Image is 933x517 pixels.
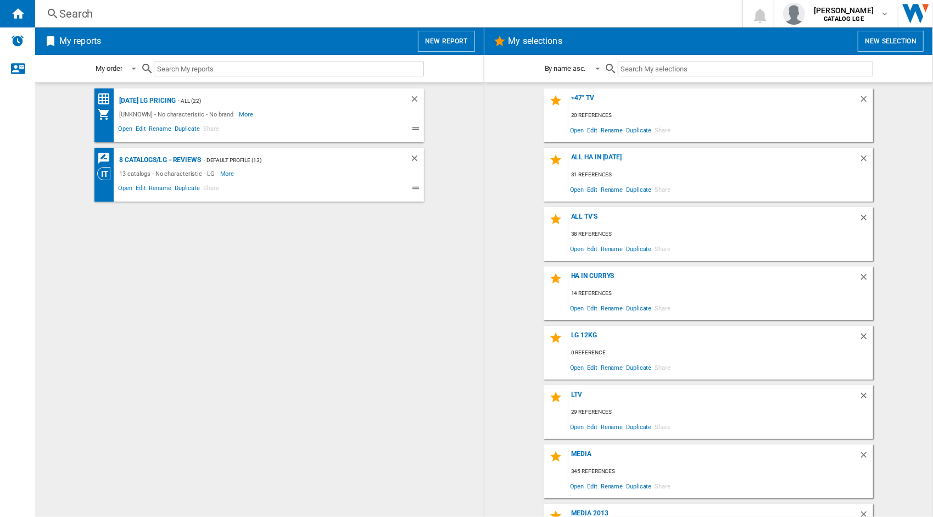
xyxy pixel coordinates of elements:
div: 13 catalogs - No characteristic - LG [116,167,220,180]
span: Duplicate [624,479,653,493]
span: Share [202,183,221,196]
div: Delete [410,153,424,167]
div: 20 references [568,109,873,123]
div: Delete [859,331,873,346]
span: Open [568,241,586,256]
span: Open [568,301,586,315]
div: Delete [859,153,873,168]
div: Category View [97,167,116,180]
span: Duplicate [173,124,202,137]
span: Duplicate [624,419,653,434]
span: Rename [147,124,172,137]
input: Search My selections [618,62,873,76]
div: 29 references [568,405,873,419]
div: LG 12KG [568,331,859,346]
span: Rename [599,123,624,137]
span: Open [568,360,586,375]
span: Open [568,419,586,434]
div: Price Matrix [97,92,116,106]
img: alerts-logo.svg [11,34,24,47]
span: Rename [147,183,172,196]
span: Rename [599,301,624,315]
span: Rename [599,360,624,375]
div: REVIEWS Matrix [97,152,116,165]
div: 345 references [568,465,873,479]
span: Share [653,182,672,197]
div: [DATE] LG Pricing [116,94,175,108]
div: 0 reference [568,346,873,360]
div: My order [96,64,122,73]
span: Edit [585,360,599,375]
div: ALL TV's [568,213,859,227]
h2: My reports [57,31,103,52]
div: 38 references [568,227,873,241]
span: More [220,167,236,180]
span: Rename [599,182,624,197]
span: More [239,108,255,121]
span: [PERSON_NAME] [814,5,874,16]
div: 31 references [568,168,873,182]
div: Delete [859,450,873,465]
div: +47" TV [568,94,859,109]
div: [UNKNOWN] - No characteristic - No brand [116,108,239,121]
img: profile.jpg [783,3,805,25]
span: Edit [585,123,599,137]
div: Delete [859,213,873,227]
input: Search My reports [154,62,424,76]
span: Rename [599,479,624,493]
span: Share [653,123,672,137]
span: Share [653,360,672,375]
div: ALL HA in [DATE] [568,153,859,168]
div: LTV [568,391,859,405]
h2: My selections [506,31,565,52]
div: Delete [859,391,873,405]
span: Duplicate [624,301,653,315]
span: Rename [599,419,624,434]
span: Edit [585,479,599,493]
span: Edit [585,419,599,434]
span: Edit [585,301,599,315]
span: Share [202,124,221,137]
div: My Assortment [97,108,116,121]
div: Delete [410,94,424,108]
span: Open [568,123,586,137]
div: Delete [859,94,873,109]
span: Share [653,301,672,315]
span: Edit [585,241,599,256]
span: Duplicate [624,360,653,375]
div: - Default profile (13) [201,153,388,167]
div: By name asc. [545,64,586,73]
div: 14 references [568,287,873,301]
span: Duplicate [624,182,653,197]
span: Open [116,124,134,137]
div: Search [59,6,713,21]
span: Open [568,479,586,493]
span: Edit [585,182,599,197]
span: Edit [134,183,148,196]
b: CATALOG LGE [824,15,864,23]
button: New report [418,31,474,52]
div: - ALL (22) [176,94,388,108]
span: Rename [599,241,624,256]
div: Delete [859,272,873,287]
div: MEDIA [568,450,859,465]
div: HA in Currys [568,272,859,287]
span: Share [653,419,672,434]
div: 8 catalogs/LG - Reviews [116,153,201,167]
span: Edit [134,124,148,137]
span: Open [116,183,134,196]
span: Duplicate [624,123,653,137]
span: Open [568,182,586,197]
span: Share [653,479,672,493]
span: Duplicate [624,241,653,256]
span: Share [653,241,672,256]
span: Duplicate [173,183,202,196]
button: New selection [858,31,924,52]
